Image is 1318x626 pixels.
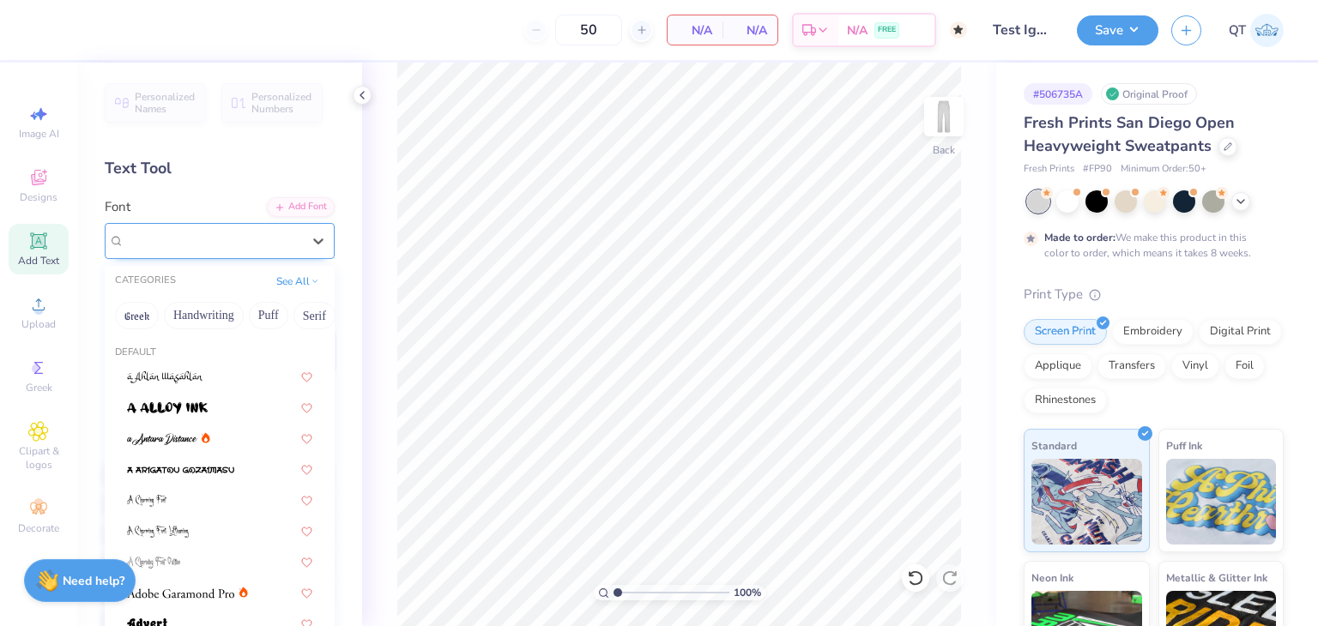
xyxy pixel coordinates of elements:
strong: Made to order: [1044,231,1115,244]
span: Metallic & Glitter Ink [1166,569,1267,587]
div: CATEGORIES [115,274,176,288]
img: Back [927,99,961,134]
button: Handwriting [164,302,244,329]
span: Puff Ink [1166,436,1202,454]
span: 100 % [734,585,761,600]
span: N/A [678,21,712,39]
span: Add Text [18,254,59,268]
span: Neon Ink [1031,569,1073,587]
div: Add Font [267,197,335,217]
button: Puff [249,302,288,329]
span: Designs [20,190,57,204]
div: Back [933,142,955,158]
input: – – [555,15,622,45]
img: Qa Test [1250,14,1284,47]
div: Text Tool [105,157,335,180]
span: Personalized Numbers [251,91,312,115]
img: a Ahlan Wasahlan [127,371,203,383]
button: See All [271,273,324,290]
div: Original Proof [1101,83,1197,105]
div: Digital Print [1199,319,1282,345]
button: Serif [293,302,336,329]
span: Personalized Names [135,91,196,115]
div: Default [105,346,335,360]
div: # 506735A [1024,83,1092,105]
span: Greek [26,381,52,394]
img: A Charming Font [127,495,167,507]
img: a Antara Distance [127,433,197,445]
span: Standard [1031,436,1077,454]
img: Puff Ink [1166,459,1277,545]
span: Decorate [18,521,59,535]
img: a Alloy Ink [127,402,208,414]
span: QT [1229,21,1246,40]
div: Embroidery [1112,319,1194,345]
div: Vinyl [1171,353,1219,379]
div: Rhinestones [1024,388,1107,413]
span: Image AI [19,127,59,141]
span: Fresh Prints San Diego Open Heavyweight Sweatpants [1024,112,1235,156]
div: Screen Print [1024,319,1107,345]
div: Transfers [1097,353,1166,379]
div: Foil [1224,353,1265,379]
div: Applique [1024,353,1092,379]
span: N/A [733,21,767,39]
div: Print Type [1024,285,1284,304]
button: Greek [115,302,159,329]
img: Standard [1031,459,1142,545]
img: A Charming Font Leftleaning [127,526,189,538]
img: a Arigatou Gozaimasu [127,464,234,476]
input: Untitled Design [980,13,1064,47]
strong: Need help? [63,573,124,589]
span: Minimum Order: 50 + [1121,162,1206,177]
span: Fresh Prints [1024,162,1074,177]
button: Save [1077,15,1158,45]
span: FREE [878,24,896,36]
img: Adobe Garamond Pro [127,587,234,599]
span: Upload [21,317,56,331]
span: N/A [847,21,868,39]
label: Font [105,197,130,217]
div: We make this product in this color to order, which means it takes 8 weeks. [1044,230,1255,261]
span: # FP90 [1083,162,1112,177]
span: Clipart & logos [9,444,69,472]
a: QT [1229,14,1284,47]
img: A Charming Font Outline [127,557,180,569]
